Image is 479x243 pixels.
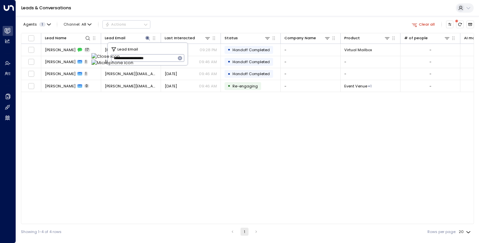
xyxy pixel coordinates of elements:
div: - [429,71,431,76]
div: • [228,81,231,90]
div: Lead Name [45,35,91,41]
span: david.nape77@gmail.com [105,83,157,89]
button: page 1 [240,228,248,236]
span: David Nape [45,47,76,53]
div: Lead Name [45,35,67,41]
span: Event Venue [344,83,367,89]
span: Handoff Completed [233,71,270,76]
button: Clear all [409,21,437,28]
span: 1 [84,60,88,64]
div: Showing 1-4 of 4 rows [21,229,62,235]
div: - [429,83,431,89]
div: • [228,69,231,78]
a: Leads & Conversations [21,5,71,11]
span: Lead Email [117,46,138,52]
div: Product [344,35,390,41]
span: 1 [39,22,46,27]
td: - [341,56,400,68]
div: Last Interacted [165,35,211,41]
div: # of people [404,35,450,41]
div: Lead Email [105,35,151,41]
p: 09:46 AM [199,59,217,64]
div: • [228,45,231,54]
div: Actions [105,22,126,27]
div: Company Name [284,35,330,41]
span: Yesterday [165,71,177,76]
p: 09:28 PM [200,47,217,53]
span: David Nape [45,83,76,89]
td: - [281,68,341,80]
td: - [281,80,341,92]
div: Lead Email [105,35,125,41]
span: Trigger [233,83,258,89]
button: Archived Leads [466,21,474,28]
p: 09:46 AM [199,71,217,76]
div: Button group with a nested menu [102,20,150,28]
button: Actions [102,20,150,28]
div: Product [344,35,360,41]
span: david.nape77@gmail.com [105,71,157,76]
div: 20 [459,228,472,236]
span: Toggle select row [28,83,35,89]
span: 1 [84,71,88,76]
span: Toggle select row [28,59,35,65]
div: Last Interacted [165,35,195,41]
span: There are new threads available. Refresh the grid to view the latest updates. [456,21,464,28]
div: - [429,59,431,64]
button: Agents1 [21,21,53,28]
div: Status [225,35,238,41]
span: Handoff Completed [233,47,270,53]
p: 09:46 AM [199,83,217,89]
img: Microphone icon [91,60,133,66]
div: # of people [404,35,428,41]
img: Close icon [91,53,133,60]
button: Customize [446,21,454,28]
span: Toggle select row [28,70,35,77]
button: Channel:All [62,21,94,28]
span: Yesterday [165,83,177,89]
label: Rows per page: [427,229,456,235]
span: 0 [84,84,89,88]
span: Handoff Completed [233,59,270,64]
span: David Nape [45,71,76,76]
span: 17 [84,48,90,52]
span: Virtual Mailbox [344,47,372,53]
span: David Nape [45,59,76,64]
div: - [429,47,431,53]
span: All [81,22,86,27]
div: Company Name [284,35,316,41]
span: Agents [23,23,37,26]
td: - [341,68,400,80]
div: Status [225,35,270,41]
div: • [228,57,231,66]
span: Channel: [62,21,94,28]
span: david.nape77@gmail.com [105,47,157,53]
nav: pagination navigation [228,228,260,236]
span: Toggle select row [28,47,35,53]
div: Meeting Room [368,83,372,89]
span: Toggle select all [28,35,35,42]
td: - [281,56,341,68]
td: - [281,44,341,56]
